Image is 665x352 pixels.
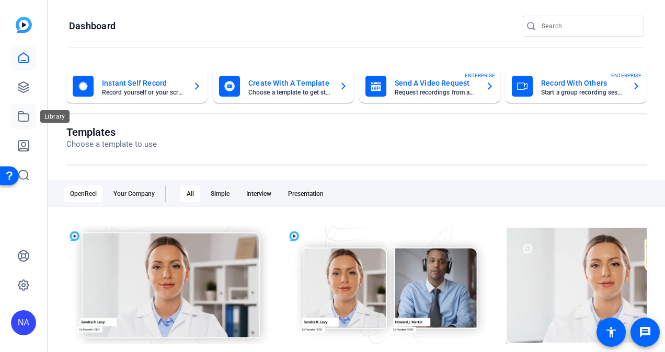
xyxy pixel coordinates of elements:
[541,89,624,96] mat-card-subtitle: Start a group recording session
[248,77,331,89] mat-card-title: Create With A Template
[248,89,331,96] mat-card-subtitle: Choose a template to get started
[359,69,500,103] button: Send A Video RequestRequest recordings from anyone, anywhereENTERPRISE
[11,310,36,335] div: NA
[16,17,32,33] img: blue-gradient.svg
[40,110,70,123] div: Library
[506,69,647,103] button: Record With OthersStart a group recording sessionENTERPRISE
[395,89,477,96] mat-card-subtitle: Request recordings from anyone, anywhere
[542,20,636,32] input: Search
[282,185,330,202] div: Presentation
[240,185,278,202] div: Interview
[64,185,103,202] div: OpenReel
[395,77,477,89] mat-card-title: Send A Video Request
[465,72,495,79] span: ENTERPRISE
[605,326,617,338] mat-icon: accessibility
[611,72,641,79] span: ENTERPRISE
[102,77,185,89] mat-card-title: Instant Self Record
[639,326,651,338] mat-icon: message
[541,77,624,89] mat-card-title: Record With Others
[204,185,236,202] div: Simple
[102,89,185,96] mat-card-subtitle: Record yourself or your screen
[66,138,157,150] p: Choose a template to use
[213,69,354,103] button: Create With A TemplateChoose a template to get started
[66,69,208,103] button: Instant Self RecordRecord yourself or your screen
[180,185,200,202] div: All
[66,126,157,138] h1: Templates
[69,20,116,32] h1: Dashboard
[107,185,161,202] div: Your Company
